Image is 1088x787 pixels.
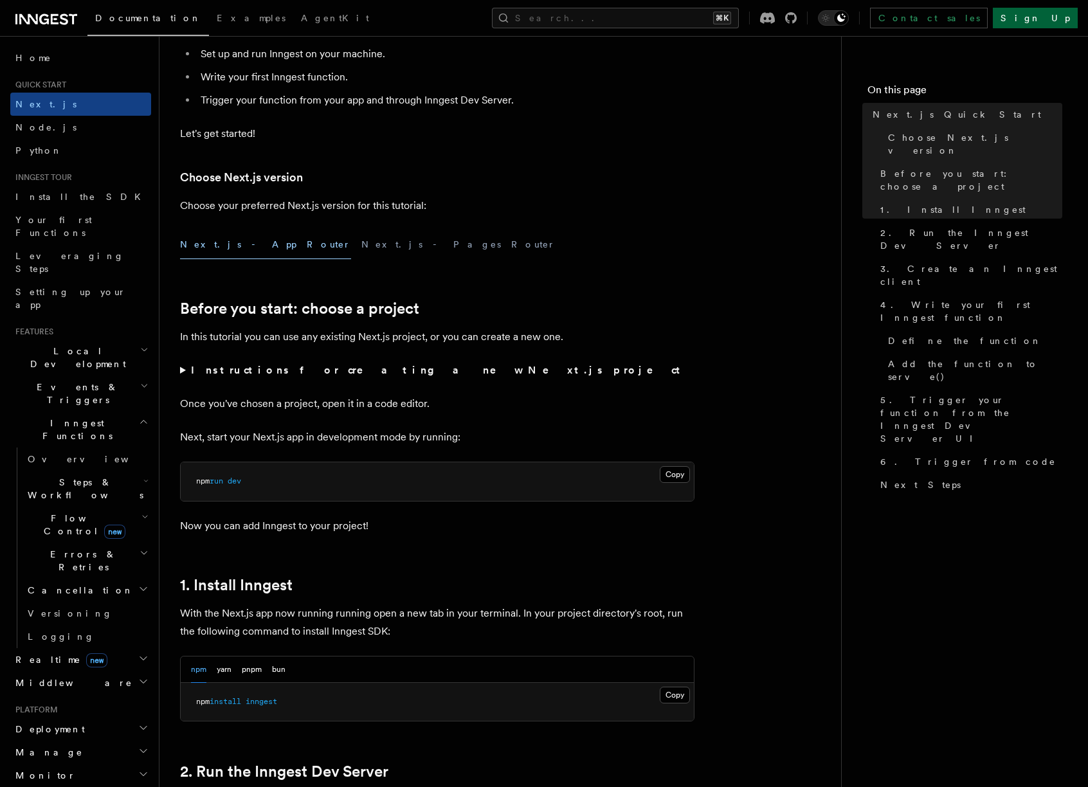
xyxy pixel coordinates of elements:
[10,339,151,375] button: Local Development
[10,327,53,337] span: Features
[180,125,694,143] p: Let's get started!
[180,230,351,259] button: Next.js - App Router
[197,68,694,86] li: Write your first Inngest function.
[15,99,77,109] span: Next.js
[10,648,151,671] button: Realtimenew
[15,122,77,132] span: Node.js
[883,126,1062,162] a: Choose Next.js version
[15,287,126,310] span: Setting up your app
[10,345,140,370] span: Local Development
[191,364,685,376] strong: Instructions for creating a new Next.js project
[87,4,209,36] a: Documentation
[23,476,143,502] span: Steps & Workflows
[180,604,694,640] p: With the Next.js app now running running open a new tab in your terminal. In your project directo...
[888,357,1062,383] span: Add the function to serve()
[28,631,95,642] span: Logging
[10,208,151,244] a: Your first Functions
[880,262,1062,288] span: 3. Create an Inngest client
[217,656,231,683] button: yarn
[210,697,241,706] span: install
[23,507,151,543] button: Flow Controlnew
[10,448,151,648] div: Inngest Functions
[10,746,83,759] span: Manage
[209,4,293,35] a: Examples
[888,334,1042,347] span: Define the function
[23,448,151,471] a: Overview
[10,172,72,183] span: Inngest tour
[180,197,694,215] p: Choose your preferred Next.js version for this tutorial:
[15,251,124,274] span: Leveraging Steps
[217,13,286,23] span: Examples
[875,257,1062,293] a: 3. Create an Inngest client
[660,687,690,703] button: Copy
[875,450,1062,473] a: 6. Trigger from code
[15,215,92,238] span: Your first Functions
[196,476,210,485] span: npm
[180,168,303,186] a: Choose Next.js version
[191,656,206,683] button: npm
[15,145,62,156] span: Python
[180,428,694,446] p: Next, start your Next.js app in development mode by running:
[15,192,149,202] span: Install the SDK
[10,741,151,764] button: Manage
[10,417,139,442] span: Inngest Functions
[197,45,694,63] li: Set up and run Inngest on your machine.
[86,653,107,667] span: new
[10,723,85,736] span: Deployment
[180,361,694,379] summary: Instructions for creating a new Next.js project
[875,388,1062,450] a: 5. Trigger your function from the Inngest Dev Server UI
[23,579,151,602] button: Cancellation
[23,602,151,625] a: Versioning
[180,300,419,318] a: Before you start: choose a project
[867,103,1062,126] a: Next.js Quick Start
[28,608,113,619] span: Versioning
[10,280,151,316] a: Setting up your app
[818,10,849,26] button: Toggle dark mode
[15,51,51,64] span: Home
[875,473,1062,496] a: Next Steps
[10,244,151,280] a: Leveraging Steps
[95,13,201,23] span: Documentation
[10,375,151,412] button: Events & Triggers
[197,91,694,109] li: Trigger your function from your app and through Inngest Dev Server.
[880,167,1062,193] span: Before you start: choose a project
[180,763,388,781] a: 2. Run the Inngest Dev Server
[104,525,125,539] span: new
[10,718,151,741] button: Deployment
[180,517,694,535] p: Now you can add Inngest to your project!
[10,116,151,139] a: Node.js
[10,46,151,69] a: Home
[867,82,1062,103] h4: On this page
[873,108,1041,121] span: Next.js Quick Start
[10,185,151,208] a: Install the SDK
[492,8,739,28] button: Search...⌘K
[875,198,1062,221] a: 1. Install Inngest
[301,13,369,23] span: AgentKit
[28,454,160,464] span: Overview
[875,293,1062,329] a: 4. Write your first Inngest function
[293,4,377,35] a: AgentKit
[23,584,134,597] span: Cancellation
[10,381,140,406] span: Events & Triggers
[10,139,151,162] a: Python
[10,653,107,666] span: Realtime
[23,548,140,574] span: Errors & Retries
[713,12,731,24] kbd: ⌘K
[180,576,293,594] a: 1. Install Inngest
[242,656,262,683] button: pnpm
[10,93,151,116] a: Next.js
[23,625,151,648] a: Logging
[880,298,1062,324] span: 4. Write your first Inngest function
[228,476,241,485] span: dev
[196,697,210,706] span: npm
[875,162,1062,198] a: Before you start: choose a project
[10,764,151,787] button: Monitor
[272,656,286,683] button: bun
[180,328,694,346] p: In this tutorial you can use any existing Next.js project, or you can create a new one.
[23,471,151,507] button: Steps & Workflows
[883,352,1062,388] a: Add the function to serve()
[875,221,1062,257] a: 2. Run the Inngest Dev Server
[10,412,151,448] button: Inngest Functions
[10,769,76,782] span: Monitor
[10,671,151,694] button: Middleware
